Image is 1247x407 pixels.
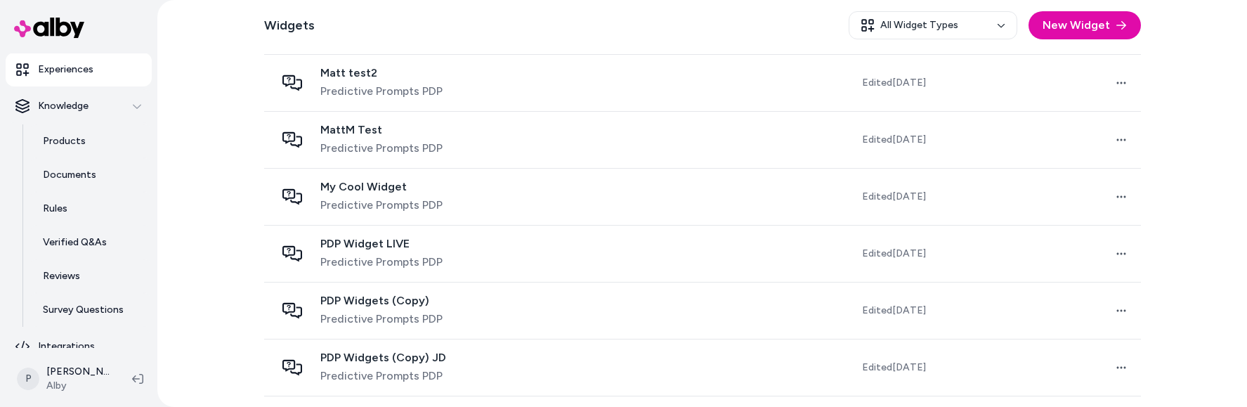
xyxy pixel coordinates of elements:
button: P[PERSON_NAME]Alby [8,356,121,401]
p: Documents [43,168,96,182]
span: Predictive Prompts PDP [320,311,443,328]
span: P [17,368,39,390]
a: Verified Q&As [29,226,152,259]
a: Integrations [6,330,152,363]
img: alby Logo [14,18,84,38]
span: Predictive Prompts PDP [320,368,446,385]
p: Products [43,134,86,148]
span: Predictive Prompts PDP [320,197,443,214]
span: Predictive Prompts PDP [320,83,443,100]
span: My Cool Widget [320,180,443,194]
span: MattM Test [320,123,443,137]
a: Rules [29,192,152,226]
p: Knowledge [38,99,89,113]
span: Matt test2 [320,66,443,80]
span: PDP Widgets (Copy) JD [320,351,446,365]
span: Edited [DATE] [862,76,926,90]
button: All Widget Types [849,11,1017,39]
p: Rules [43,202,67,216]
p: Survey Questions [43,303,124,317]
button: New Widget [1029,11,1141,39]
a: Reviews [29,259,152,293]
p: Verified Q&As [43,235,107,250]
span: Edited [DATE] [862,361,926,375]
p: Integrations [38,340,95,354]
h2: Widgets [264,15,315,35]
span: Predictive Prompts PDP [320,254,443,271]
span: Predictive Prompts PDP [320,140,443,157]
a: Experiences [6,53,152,86]
span: PDP Widget LIVE [320,237,443,251]
span: Edited [DATE] [862,247,926,261]
span: PDP Widgets (Copy) [320,294,443,308]
p: Experiences [38,63,93,77]
span: Edited [DATE] [862,304,926,318]
span: Edited [DATE] [862,133,926,147]
a: Products [29,124,152,158]
span: Edited [DATE] [862,190,926,204]
button: Knowledge [6,89,152,123]
a: Documents [29,158,152,192]
a: Survey Questions [29,293,152,327]
span: Alby [46,379,110,393]
p: [PERSON_NAME] [46,365,110,379]
p: Reviews [43,269,80,283]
